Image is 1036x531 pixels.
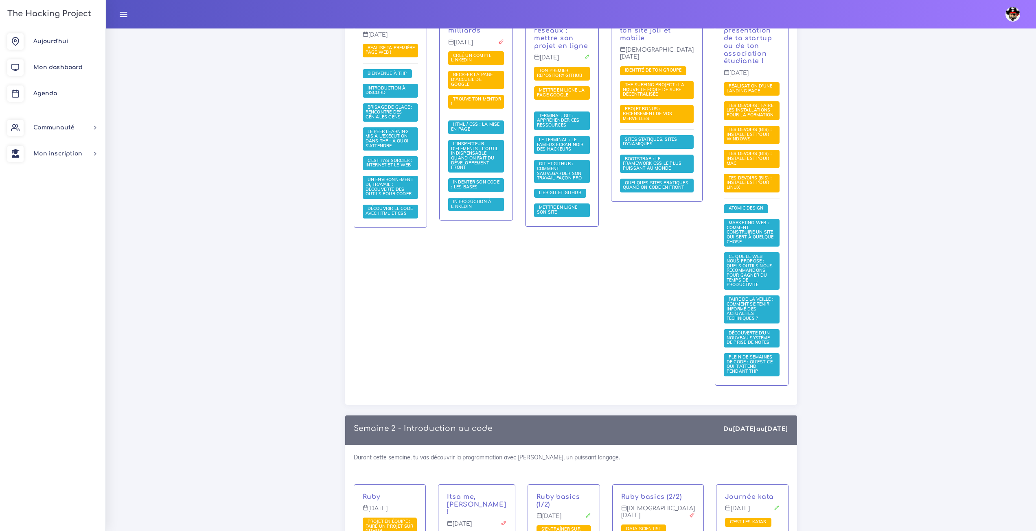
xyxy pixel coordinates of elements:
[727,103,776,118] span: Tes devoirs : faire les installations pour la formation
[724,12,780,66] p: Réalise le site de présentation de ta startup ou de ton association étudiante !
[623,82,684,97] span: The Surfing Project : la nouvelle école de surf décentralisée
[764,424,788,433] strong: [DATE]
[33,125,74,131] span: Communauté
[537,87,585,98] span: Mettre en ligne la page Google
[451,53,491,63] a: Créé un compte LinkedIn
[451,199,491,209] span: Introduction à LinkedIn
[537,137,584,152] span: Le terminal : le fameux écran noir des hackeurs
[727,151,772,166] span: Tes devoirs (bis) : Installfest pour MAC
[366,206,413,216] a: Découvrir le code avec HTML et CSS
[727,354,773,374] span: Plein de semaines de code : qu'est-ce qui t'attend pendant THP
[537,204,577,215] span: Mettre en ligne son site
[537,161,584,181] span: Git et GitHub : comment sauvegarder son travail façon pro
[366,129,409,149] a: Le Peer learning mis à l'exécution dans THP : à quoi s'attendre
[534,54,590,67] p: [DATE]
[363,31,418,44] p: [DATE]
[5,9,91,18] h3: The Hacking Project
[621,505,695,525] p: [DEMOGRAPHIC_DATA][DATE]
[366,70,409,76] a: Bienvenue à THP
[447,493,506,516] p: Itsa me, [PERSON_NAME] !
[451,179,499,190] span: Indenter son code : les bases
[366,45,415,55] span: Réalise ta première page web !
[366,177,414,197] a: Un environnement de travail : découverte des outils pour coder
[451,72,493,87] a: Recréer la page d'accueil de Google
[537,68,585,78] span: Ton premier repository GitHub
[725,505,780,518] p: [DATE]
[728,519,769,524] span: C'est les katas
[620,46,694,66] p: [DEMOGRAPHIC_DATA][DATE]
[727,330,772,345] span: Découverte d'un nouveau système de prise de notes
[366,104,413,119] span: Brisage de glace : rencontre des géniales gens
[33,90,57,96] span: Agenda
[727,253,773,288] span: Ce que le web nous propose : quels outils nous recommandons pour gagner du temps de productivité
[623,67,684,73] span: Identité de ton groupe
[366,45,415,56] a: Réalise ta première page web !
[724,70,780,83] p: [DATE]
[623,136,677,147] span: Sites statiques, sites dynamiques
[451,199,491,210] a: Introduction à LinkedIn
[366,85,406,96] span: Introduction à Discord
[537,113,579,128] span: Terminal, Git : appréhender ces ressources
[621,493,695,501] p: Ruby basics (2/2)
[363,505,417,518] p: [DATE]
[537,493,591,509] p: Ruby basics (1/2)
[537,513,591,526] p: [DATE]
[366,105,413,120] a: Brisage de glace : rencontre des géniales gens
[451,121,499,132] span: HTML / CSS : la mise en page
[366,85,406,96] a: Introduction à Discord
[623,156,681,171] span: Bootstrap : le framework CSS le plus puissant au monde
[33,64,83,70] span: Mon dashboard
[451,52,491,63] span: Créé un compte LinkedIn
[366,205,413,216] span: Découvrir le code avec HTML et CSS
[451,141,498,170] span: L'inspecteur d'éléments : l'outil indispensable quand on fait du développement front
[733,424,756,433] strong: [DATE]
[727,296,773,321] span: Faire de la veille : comment se tenir informé des actualités techniques ?
[366,158,413,168] a: C'est pas sorcier : internet et le web
[727,83,773,94] span: Réalisation d'une landing page
[723,424,788,433] div: Du au
[725,493,780,501] p: Journée kata
[451,122,499,132] a: HTML / CSS : la mise en page
[537,190,583,195] span: Lier Git et Github
[448,39,504,52] p: [DATE]
[451,96,501,107] a: Trouve ton mentor !
[354,424,493,433] p: Semaine 2 - Introduction au code
[727,175,772,190] span: Tes devoirs (bis) : Installfest pour Linux
[451,141,498,170] a: L'inspecteur d'éléments : l'outil indispensable quand on fait du développement front
[451,179,499,190] a: Indenter son code : les bases
[534,12,590,50] p: Git, GitHub, le terminal, les réseaux : mettre son projet en ligne
[727,127,772,142] span: Tes devoirs (bis) : Installfest pour Windows
[33,38,68,44] span: Aujourd'hui
[727,220,774,244] span: Marketing web : comment construire un site qui sert à quelque chose
[727,205,766,211] span: Atomic Design
[623,180,688,190] span: Quelques sites pratiques quand on code en front
[33,151,82,157] span: Mon inscription
[363,493,417,501] p: Ruby
[366,157,413,168] span: C'est pas sorcier : internet et le web
[623,106,672,121] span: PROJET BONUS : recensement de vos merveilles
[1005,7,1020,22] img: avatar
